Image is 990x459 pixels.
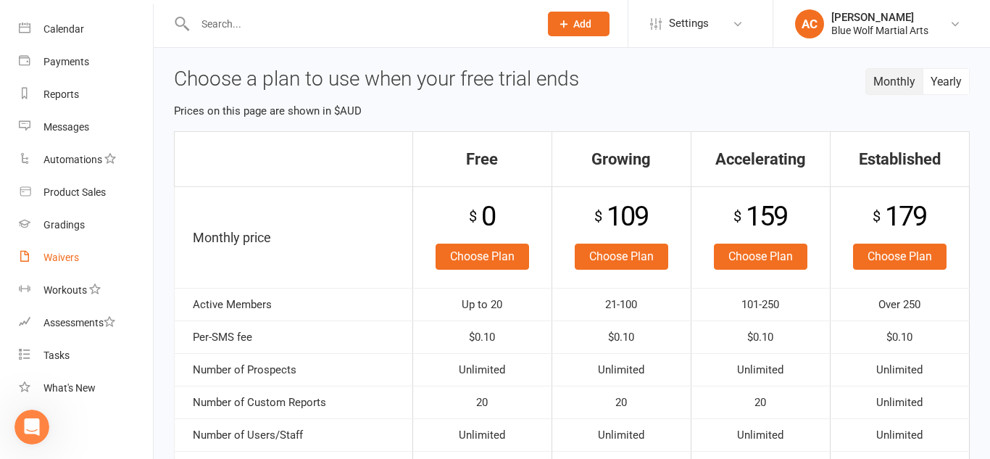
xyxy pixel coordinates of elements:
[552,288,691,321] td: 21-100
[19,209,153,241] a: Gradings
[830,321,969,353] td: $0.10
[412,353,552,386] td: Unlimited
[830,288,969,321] td: Over 250
[43,56,89,67] div: Payments
[19,372,153,405] a: What's New
[699,194,823,239] div: 159
[412,418,552,451] td: Unlimited
[830,418,969,451] td: Unlimited
[691,418,830,451] td: Unlimited
[174,68,970,91] h3: Choose a plan to use when your free trial ends
[14,410,49,444] iframe: Intercom live chat
[691,353,830,386] td: Unlimited
[420,194,544,239] div: 0
[412,288,552,321] td: Up to 20
[19,307,153,339] a: Assessments
[43,121,89,133] div: Messages
[412,131,552,186] th: Free
[43,284,87,296] div: Workouts
[19,13,153,46] a: Calendar
[43,186,106,198] div: Product Sales
[43,219,85,231] div: Gradings
[831,24,928,37] div: Blue Wolf Martial Arts
[412,386,552,418] td: 20
[43,382,96,394] div: What's New
[43,88,79,100] div: Reports
[412,321,552,353] td: $0.10
[19,111,153,144] a: Messages
[43,350,70,361] div: Tasks
[830,353,969,386] td: Unlimited
[830,131,969,186] th: Established
[175,353,413,386] td: Number of Prospects
[548,12,610,36] button: Add
[19,274,153,307] a: Workouts
[19,144,153,176] a: Automations
[853,244,947,270] a: Choose Plan
[19,241,153,274] a: Waivers
[43,252,79,263] div: Waivers
[552,321,691,353] td: $0.10
[174,102,970,120] p: Prices on this page are shown in $AUD
[552,418,691,451] td: Unlimited
[838,194,962,239] div: 179
[560,194,683,239] div: 109
[175,386,413,418] td: Number of Custom Reports
[691,386,830,418] td: 20
[714,244,807,270] a: Choose Plan
[594,207,601,225] sup: $
[923,69,969,94] button: Yearly
[43,154,102,165] div: Automations
[175,418,413,451] td: Number of Users/Staff
[19,176,153,209] a: Product Sales
[866,69,923,94] button: Monthly
[573,18,591,30] span: Add
[552,353,691,386] td: Unlimited
[691,321,830,353] td: $0.10
[552,131,691,186] th: Growing
[469,207,475,225] sup: $
[691,288,830,321] td: 101-250
[669,7,709,40] span: Settings
[43,317,115,328] div: Assessments
[831,11,928,24] div: [PERSON_NAME]
[193,228,405,249] p: Monthly price
[733,207,740,225] sup: $
[19,339,153,372] a: Tasks
[43,23,84,35] div: Calendar
[19,46,153,78] a: Payments
[175,321,413,353] td: Per-SMS fee
[19,78,153,111] a: Reports
[436,244,529,270] a: Choose Plan
[552,386,691,418] td: 20
[873,207,879,225] sup: $
[691,131,830,186] th: Accelerating
[191,14,529,34] input: Search...
[830,386,969,418] td: Unlimited
[795,9,824,38] div: AC
[175,288,413,321] td: Active Members
[575,244,668,270] a: Choose Plan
